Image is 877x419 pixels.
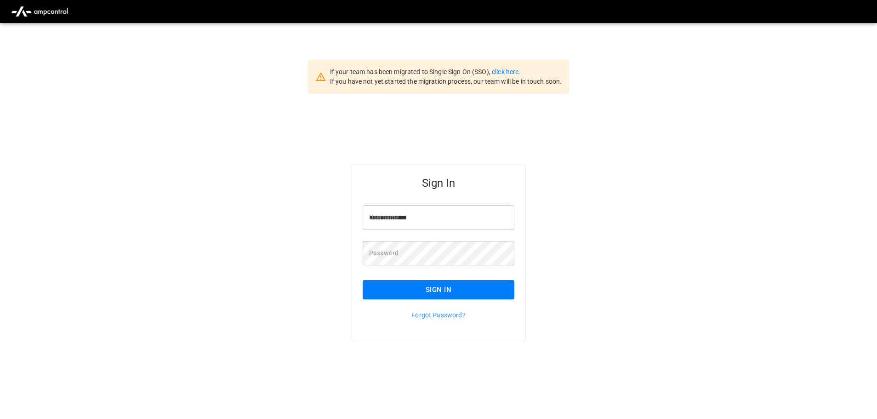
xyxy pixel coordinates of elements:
h5: Sign In [363,176,514,190]
span: If your team has been migrated to Single Sign On (SSO), [330,68,492,75]
button: Sign In [363,280,514,299]
p: Forgot Password? [363,310,514,320]
a: click here. [492,68,520,75]
img: ampcontrol.io logo [7,3,72,20]
span: If you have not yet started the migration process, our team will be in touch soon. [330,78,562,85]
